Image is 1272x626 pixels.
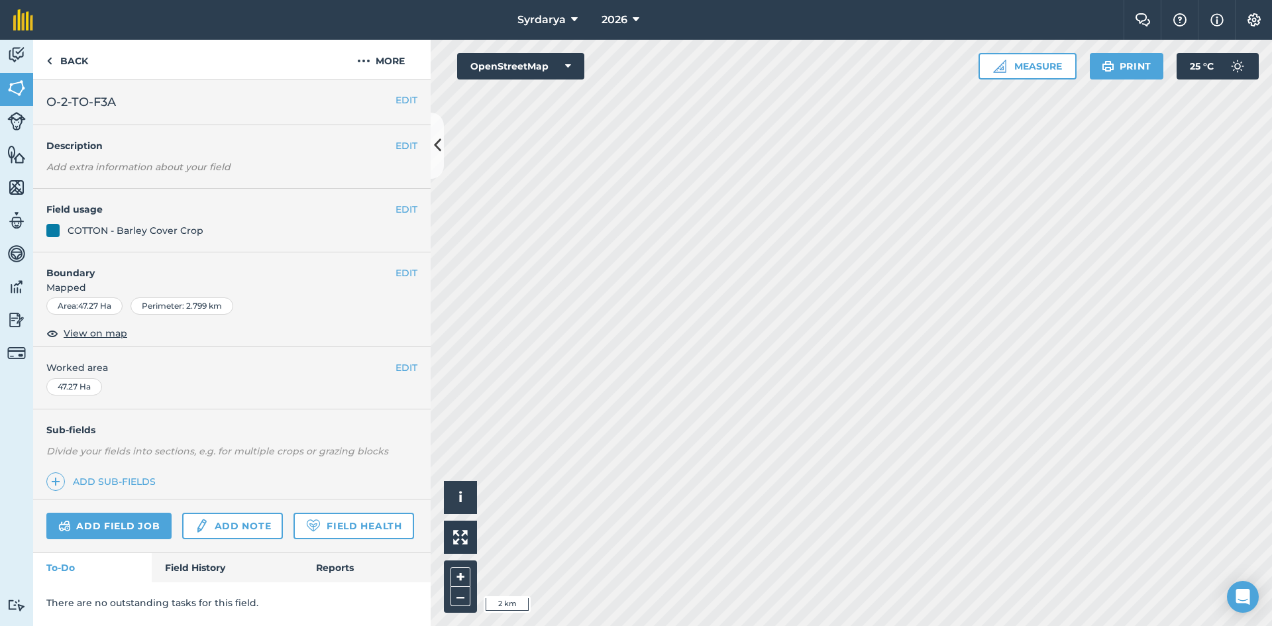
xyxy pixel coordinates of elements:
[7,599,26,611] img: svg+xml;base64,PD94bWwgdmVyc2lvbj0iMS4wIiBlbmNvZGluZz0idXRmLTgiPz4KPCEtLSBHZW5lcmF0b3I6IEFkb2JlIE...
[396,266,417,280] button: EDIT
[7,45,26,65] img: svg+xml;base64,PD94bWwgdmVyc2lvbj0iMS4wIiBlbmNvZGluZz0idXRmLTgiPz4KPCEtLSBHZW5lcmF0b3I6IEFkb2JlIE...
[1102,58,1114,74] img: svg+xml;base64,PHN2ZyB4bWxucz0iaHR0cDovL3d3dy53My5vcmcvMjAwMC9zdmciIHdpZHRoPSIxOSIgaGVpZ2h0PSIyNC...
[33,423,431,437] h4: Sub-fields
[51,474,60,490] img: svg+xml;base64,PHN2ZyB4bWxucz0iaHR0cDovL3d3dy53My5vcmcvMjAwMC9zdmciIHdpZHRoPSIxNCIgaGVpZ2h0PSIyNC...
[396,202,417,217] button: EDIT
[194,518,209,534] img: svg+xml;base64,PD94bWwgdmVyc2lvbj0iMS4wIiBlbmNvZGluZz0idXRmLTgiPz4KPCEtLSBHZW5lcmF0b3I6IEFkb2JlIE...
[7,78,26,98] img: svg+xml;base64,PHN2ZyB4bWxucz0iaHR0cDovL3d3dy53My5vcmcvMjAwMC9zdmciIHdpZHRoPSI1NiIgaGVpZ2h0PSI2MC...
[13,9,33,30] img: fieldmargin Logo
[396,360,417,375] button: EDIT
[1190,53,1214,79] span: 25 ° C
[7,112,26,130] img: svg+xml;base64,PD94bWwgdmVyc2lvbj0iMS4wIiBlbmNvZGluZz0idXRmLTgiPz4KPCEtLSBHZW5lcmF0b3I6IEFkb2JlIE...
[46,138,417,153] h4: Description
[1210,12,1224,28] img: svg+xml;base64,PHN2ZyB4bWxucz0iaHR0cDovL3d3dy53My5vcmcvMjAwMC9zdmciIHdpZHRoPSIxNyIgaGVpZ2h0PSIxNy...
[396,93,417,107] button: EDIT
[46,325,127,341] button: View on map
[46,93,116,111] span: O-2-TO-F3A
[453,530,468,545] img: Four arrows, one pointing top left, one top right, one bottom right and the last bottom left
[1090,53,1164,79] button: Print
[457,53,584,79] button: OpenStreetMap
[46,472,161,491] a: Add sub-fields
[1224,53,1251,79] img: svg+xml;base64,PD94bWwgdmVyc2lvbj0iMS4wIiBlbmNvZGluZz0idXRmLTgiPz4KPCEtLSBHZW5lcmF0b3I6IEFkb2JlIE...
[58,518,71,534] img: svg+xml;base64,PD94bWwgdmVyc2lvbj0iMS4wIiBlbmNvZGluZz0idXRmLTgiPz4KPCEtLSBHZW5lcmF0b3I6IEFkb2JlIE...
[46,360,417,375] span: Worked area
[396,138,417,153] button: EDIT
[68,223,203,238] div: COTTON - Barley Cover Crop
[357,53,370,69] img: svg+xml;base64,PHN2ZyB4bWxucz0iaHR0cDovL3d3dy53My5vcmcvMjAwMC9zdmciIHdpZHRoPSIyMCIgaGVpZ2h0PSIyNC...
[46,53,52,69] img: svg+xml;base64,PHN2ZyB4bWxucz0iaHR0cDovL3d3dy53My5vcmcvMjAwMC9zdmciIHdpZHRoPSI5IiBoZWlnaHQ9IjI0Ii...
[602,12,627,28] span: 2026
[182,513,283,539] a: Add note
[1177,53,1259,79] button: 25 °C
[450,567,470,587] button: +
[7,178,26,197] img: svg+xml;base64,PHN2ZyB4bWxucz0iaHR0cDovL3d3dy53My5vcmcvMjAwMC9zdmciIHdpZHRoPSI1NiIgaGVpZ2h0PSI2MC...
[7,211,26,231] img: svg+xml;base64,PD94bWwgdmVyc2lvbj0iMS4wIiBlbmNvZGluZz0idXRmLTgiPz4KPCEtLSBHZW5lcmF0b3I6IEFkb2JlIE...
[64,326,127,340] span: View on map
[131,297,233,315] div: Perimeter : 2.799 km
[33,40,101,79] a: Back
[7,344,26,362] img: svg+xml;base64,PD94bWwgdmVyc2lvbj0iMS4wIiBlbmNvZGluZz0idXRmLTgiPz4KPCEtLSBHZW5lcmF0b3I6IEFkb2JlIE...
[1172,13,1188,26] img: A question mark icon
[993,60,1006,73] img: Ruler icon
[458,489,462,505] span: i
[7,244,26,264] img: svg+xml;base64,PD94bWwgdmVyc2lvbj0iMS4wIiBlbmNvZGluZz0idXRmLTgiPz4KPCEtLSBHZW5lcmF0b3I6IEFkb2JlIE...
[7,310,26,330] img: svg+xml;base64,PD94bWwgdmVyc2lvbj0iMS4wIiBlbmNvZGluZz0idXRmLTgiPz4KPCEtLSBHZW5lcmF0b3I6IEFkb2JlIE...
[1246,13,1262,26] img: A cog icon
[46,596,417,610] p: There are no outstanding tasks for this field.
[979,53,1077,79] button: Measure
[46,513,172,539] a: Add field job
[33,553,152,582] a: To-Do
[33,280,431,295] span: Mapped
[46,202,396,217] h4: Field usage
[293,513,413,539] a: Field Health
[517,12,566,28] span: Syrdarya
[1227,581,1259,613] div: Open Intercom Messenger
[33,252,396,280] h4: Boundary
[331,40,431,79] button: More
[46,161,231,173] em: Add extra information about your field
[152,553,302,582] a: Field History
[7,144,26,164] img: svg+xml;base64,PHN2ZyB4bWxucz0iaHR0cDovL3d3dy53My5vcmcvMjAwMC9zdmciIHdpZHRoPSI1NiIgaGVpZ2h0PSI2MC...
[450,587,470,606] button: –
[1135,13,1151,26] img: Two speech bubbles overlapping with the left bubble in the forefront
[46,325,58,341] img: svg+xml;base64,PHN2ZyB4bWxucz0iaHR0cDovL3d3dy53My5vcmcvMjAwMC9zdmciIHdpZHRoPSIxOCIgaGVpZ2h0PSIyNC...
[46,445,388,457] em: Divide your fields into sections, e.g. for multiple crops or grazing blocks
[46,378,102,395] div: 47.27 Ha
[444,481,477,514] button: i
[46,297,123,315] div: Area : 47.27 Ha
[7,277,26,297] img: svg+xml;base64,PD94bWwgdmVyc2lvbj0iMS4wIiBlbmNvZGluZz0idXRmLTgiPz4KPCEtLSBHZW5lcmF0b3I6IEFkb2JlIE...
[303,553,431,582] a: Reports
